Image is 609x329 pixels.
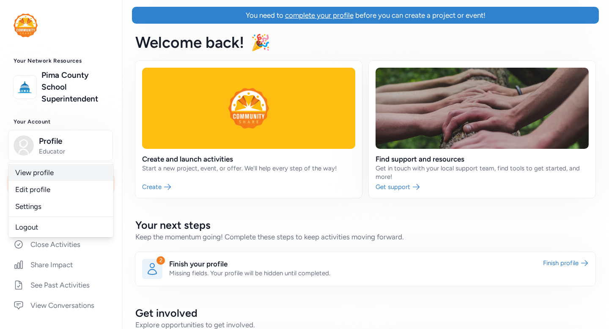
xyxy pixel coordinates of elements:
[135,306,595,320] h2: Get involved
[285,11,354,19] span: complete your profile
[7,255,115,274] a: Share Impact
[135,33,244,52] span: Welcome back !
[135,218,595,232] h2: Your next steps
[251,33,270,52] span: 🎉
[8,164,113,181] a: View profile
[7,195,115,213] a: Respond to Invites
[7,215,115,233] a: Create and Connect
[39,135,107,147] span: Profile
[8,181,113,198] a: Edit profile
[16,78,34,96] img: logo
[7,174,115,193] a: Home
[7,296,115,315] a: View Conversations
[14,58,108,64] h3: Your Network Resources
[7,276,115,294] a: See Past Activities
[8,219,113,236] a: Logout
[8,198,113,215] a: Settings
[14,118,108,125] h3: Your Account
[246,10,486,20] div: You need to before you can create a project or event!
[39,147,107,156] span: Educator
[41,69,108,105] a: Pima County School Superintendent
[14,14,38,37] img: logo
[135,232,595,242] div: Keep the momentum going! Complete these steps to keep activities moving forward.
[7,235,115,254] a: Close Activities
[8,162,113,237] div: ProfileEducator
[8,130,113,161] button: ProfileEducator
[156,256,165,265] div: 2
